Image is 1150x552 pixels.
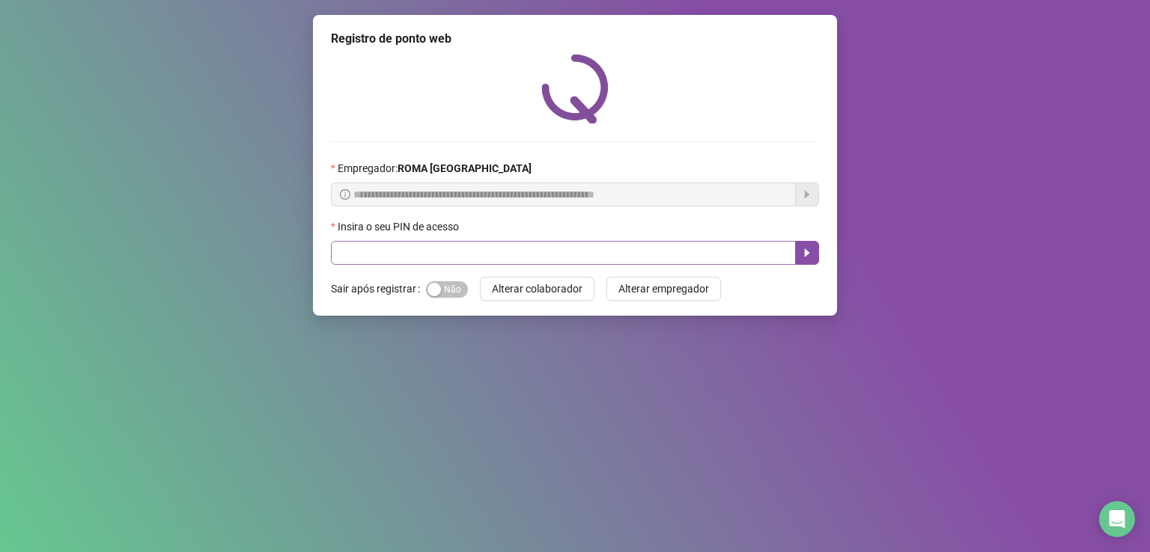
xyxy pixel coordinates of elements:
div: Registro de ponto web [331,30,819,48]
label: Insira o seu PIN de acesso [331,218,469,235]
label: Sair após registrar [331,277,426,301]
span: info-circle [340,189,350,200]
button: Alterar colaborador [480,277,594,301]
strong: ROMA [GEOGRAPHIC_DATA] [398,162,532,174]
span: Empregador : [338,160,532,177]
div: Open Intercom Messenger [1099,501,1135,537]
span: Alterar empregador [618,280,709,297]
button: Alterar empregador [606,277,721,301]
span: caret-right [801,247,813,259]
img: QRPoint [541,54,609,123]
span: Alterar colaborador [492,280,582,297]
